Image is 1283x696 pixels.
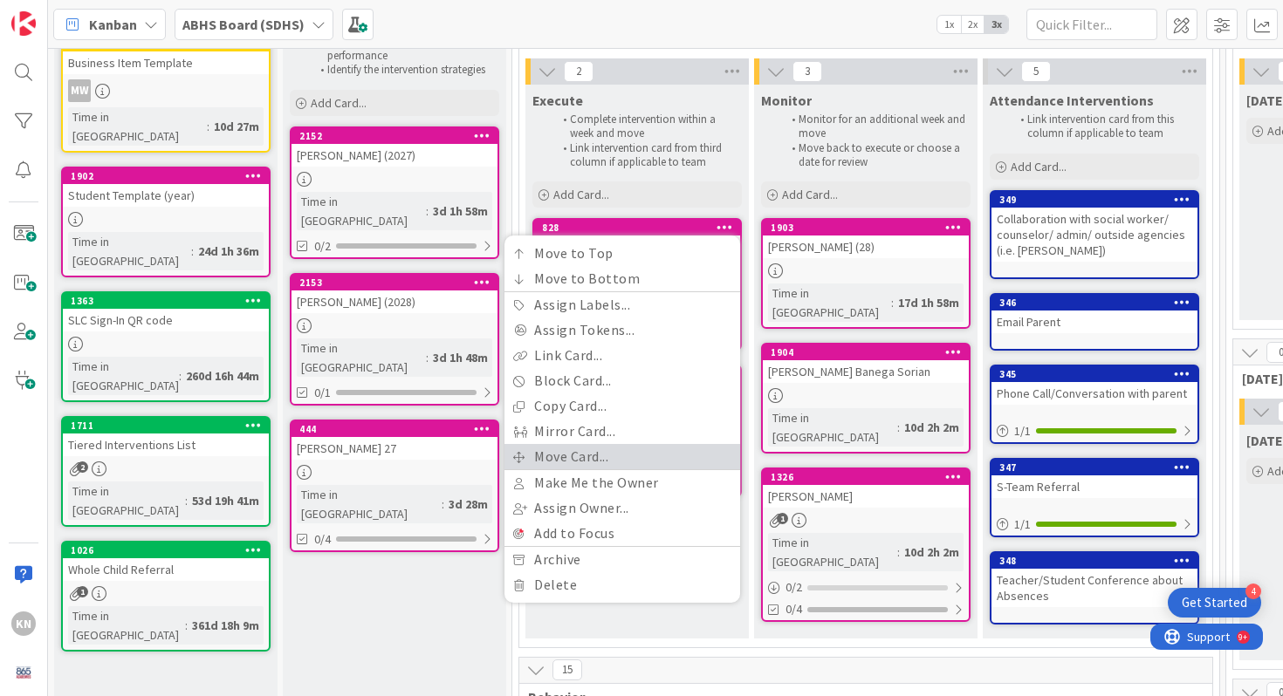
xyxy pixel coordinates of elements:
span: 0/4 [786,600,802,618]
span: Kanban [89,14,137,35]
a: 1326[PERSON_NAME]Time in [GEOGRAPHIC_DATA]:10d 2h 2m0/20/4 [761,467,971,622]
div: 828Move to TopMove to BottomAssign Labels...Assign Tokens...Link Card...Block Card...Copy Card...... [534,220,740,258]
span: : [179,366,182,386]
span: Add Card... [553,187,609,202]
li: Monitor for an additional week and move [782,113,968,141]
div: 1903 [771,222,969,234]
a: Assign Owner... [504,495,740,521]
div: 17d 1h 58m [894,293,964,312]
a: 1363SLC Sign-In QR codeTime in [GEOGRAPHIC_DATA]:260d 16h 44m [61,291,271,402]
b: ABHS Board (SDHS) [182,16,305,33]
div: Time in [GEOGRAPHIC_DATA] [68,232,191,270]
a: 2152[PERSON_NAME] (2027)Time in [GEOGRAPHIC_DATA]:3d 1h 58m0/2 [290,126,499,259]
div: 1326 [771,471,969,483]
div: MW [68,79,91,102]
span: 0 / 2 [786,578,802,597]
li: Link intervention card from third column if applicable to team [553,141,739,170]
div: 444 [292,421,497,437]
div: S-Team Referral [991,475,1197,498]
div: Tiered Interventions List [63,433,269,456]
div: 2153 [299,276,497,289]
div: Time in [GEOGRAPHIC_DATA] [768,408,897,447]
span: : [426,348,429,367]
div: Whole Child Referral [63,558,269,581]
input: Quick Filter... [1026,9,1157,40]
a: 348Teacher/Student Conference about Absences [990,551,1199,624]
span: 2x [961,16,985,33]
li: Set goals for expected student performance [311,35,497,64]
div: Time in [GEOGRAPHIC_DATA] [768,533,897,571]
div: Time in [GEOGRAPHIC_DATA] [68,107,207,146]
div: Open Get Started checklist, remaining modules: 4 [1168,588,1261,618]
div: KN [11,611,36,636]
span: 3 [792,61,822,82]
a: 349Collaboration with social worker/ counselor/ admin/ outside agencies (i.e. [PERSON_NAME]) [990,190,1199,279]
div: 346Email Parent [991,295,1197,333]
div: 1026 [63,542,269,558]
a: Delete [504,572,740,597]
a: 2153[PERSON_NAME] (2028)Time in [GEOGRAPHIC_DATA]:3d 1h 48m0/1 [290,273,499,406]
div: 347 [999,461,1197,474]
div: 1326 [763,469,969,485]
a: Block Card... [504,368,740,393]
span: : [897,418,900,437]
a: Mirror Card... [504,419,740,444]
div: 24d 1h 36m [194,242,264,261]
div: 2153[PERSON_NAME] (2028) [292,275,497,313]
span: : [891,293,894,312]
div: 1026 [71,544,269,556]
a: Copy Card... [504,393,740,419]
div: 444[PERSON_NAME] 27 [292,421,497,460]
a: 347S-Team Referral1/1 [990,458,1199,537]
span: : [185,616,188,635]
a: 828Move to TopMove to BottomAssign Labels...Assign Tokens...Link Card...Block Card...Copy Card...... [532,218,742,351]
a: Add to Focus [504,521,740,546]
div: 345Phone Call/Conversation with parent [991,366,1197,405]
div: Collaboration with social worker/ counselor/ admin/ outside agencies (i.e. [PERSON_NAME]) [991,208,1197,262]
div: 0/2 [763,577,969,598]
div: 3d 28m [444,495,492,514]
a: Assign Tokens... [504,317,740,343]
div: 1/1 [991,420,1197,442]
div: 1363SLC Sign-In QR code [63,293,269,331]
a: 1903[PERSON_NAME] (28)Time in [GEOGRAPHIC_DATA]:17d 1h 58m [761,218,971,329]
div: Time in [GEOGRAPHIC_DATA] [768,283,891,322]
div: 348Teacher/Student Conference about Absences [991,553,1197,607]
span: 1x [937,16,961,33]
div: Time in [GEOGRAPHIC_DATA] [297,338,426,377]
div: 345 [991,366,1197,382]
div: Teacher/Student Conference about Absences [991,569,1197,607]
span: 1 / 1 [1014,515,1031,534]
div: 348 [999,555,1197,567]
span: 5 [1021,61,1051,82]
a: 1902Student Template (year)Time in [GEOGRAPHIC_DATA]:24d 1h 36m [61,167,271,277]
div: 2152 [292,128,497,144]
div: 2124Business Item Template [63,36,269,74]
span: : [442,495,444,514]
div: Time in [GEOGRAPHIC_DATA] [68,481,185,520]
div: Phone Call/Conversation with parent [991,382,1197,405]
a: 444[PERSON_NAME] 27Time in [GEOGRAPHIC_DATA]:3d 28m0/4 [290,420,499,552]
div: 10d 27m [209,117,264,136]
span: 15 [552,659,582,680]
span: Add Card... [1011,159,1067,174]
span: 2 [564,61,593,82]
div: [PERSON_NAME] [763,485,969,508]
div: 349 [991,192,1197,208]
div: 1903 [763,220,969,235]
a: Move to Bottom [504,266,740,291]
div: 10d 2h 2m [900,542,964,562]
span: 1 / 1 [1014,422,1031,440]
div: Business Item Template [63,51,269,74]
span: 0/2 [314,237,331,256]
img: avatar [11,660,36,685]
div: 2152[PERSON_NAME] (2027) [292,128,497,167]
div: 3d 1h 58m [429,201,492,221]
div: Email Parent [991,310,1197,333]
div: 346 [991,295,1197,310]
a: 1904[PERSON_NAME] Banega SorianTime in [GEOGRAPHIC_DATA]:10d 2h 2m [761,343,971,454]
div: 9+ [88,7,97,21]
span: Support [37,3,79,24]
img: Visit kanbanzone.com [11,11,36,36]
a: Link Card... [504,343,740,368]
